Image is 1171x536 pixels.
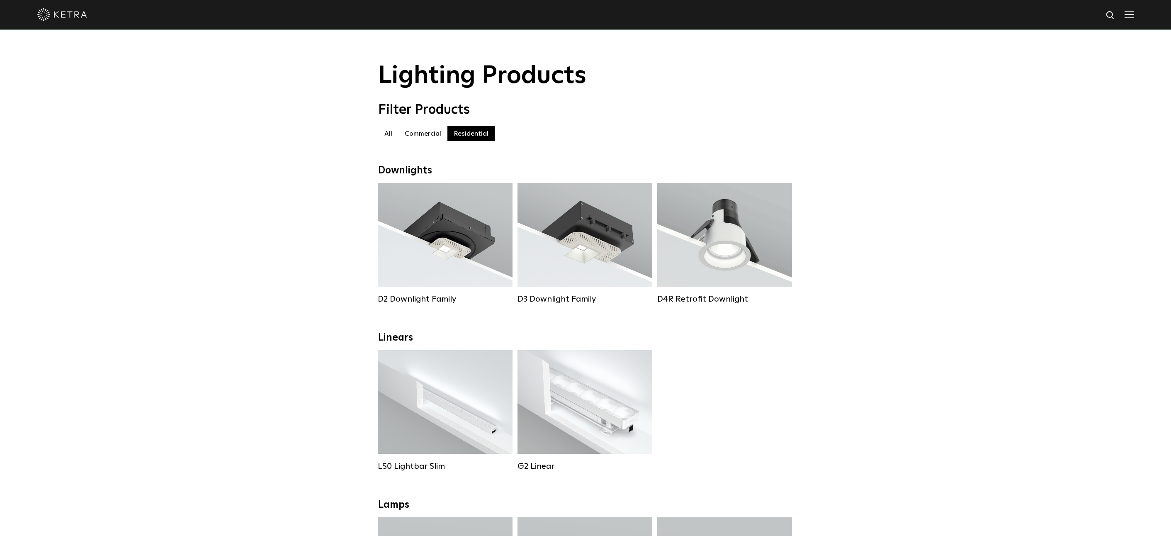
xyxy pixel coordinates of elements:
[1125,10,1134,18] img: Hamburger%20Nav.svg
[378,332,793,344] div: Linears
[378,294,513,304] div: D2 Downlight Family
[37,8,87,21] img: ketra-logo-2019-white
[517,461,652,471] div: G2 Linear
[657,183,792,304] a: D4R Retrofit Downlight Lumen Output:800Colors:White / BlackBeam Angles:15° / 25° / 40° / 60°Watta...
[378,183,513,304] a: D2 Downlight Family Lumen Output:1200Colors:White / Black / Gloss Black / Silver / Bronze / Silve...
[657,294,792,304] div: D4R Retrofit Downlight
[517,183,652,304] a: D3 Downlight Family Lumen Output:700 / 900 / 1100Colors:White / Black / Silver / Bronze / Paintab...
[378,350,513,471] a: LS0 Lightbar Slim Lumen Output:200 / 350Colors:White / BlackControl:X96 Controller
[378,102,793,118] div: Filter Products
[517,350,652,471] a: G2 Linear Lumen Output:400 / 700 / 1000Colors:WhiteBeam Angles:Flood / [GEOGRAPHIC_DATA] / Narrow...
[447,126,495,141] label: Residential
[378,461,513,471] div: LS0 Lightbar Slim
[378,63,586,88] span: Lighting Products
[1105,10,1116,21] img: search icon
[378,499,793,511] div: Lamps
[378,126,398,141] label: All
[517,294,652,304] div: D3 Downlight Family
[378,165,793,177] div: Downlights
[398,126,447,141] label: Commercial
